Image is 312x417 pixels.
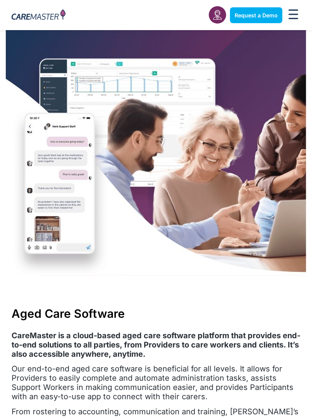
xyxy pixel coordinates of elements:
[12,9,65,21] img: CareMaster Logo
[230,7,282,23] a: Request a Demo
[12,331,300,359] strong: CareMaster is a cloud-based aged care software platform that provides end-to-end solutions to all...
[12,364,294,401] span: Our end-to-end aged care software is beneficial for all levels. It allows for Providers to easily...
[235,12,278,19] span: Request a Demo
[286,7,301,24] div: Menu Toggle
[12,307,300,320] h1: Aged Care Software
